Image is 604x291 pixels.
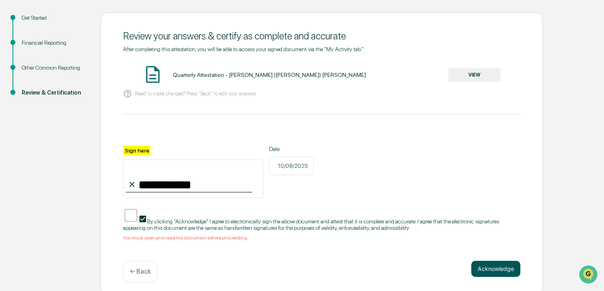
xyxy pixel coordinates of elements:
span: Preclearance [16,101,52,109]
div: Get Started [22,14,88,22]
div: You must open and read the document before proceeding. [123,235,520,241]
div: 🗄️ [58,102,65,109]
div: Financial Reporting [22,39,88,47]
span: Pylon [80,136,97,142]
span: After completing this attestation, you will be able to access your signed document via the "My Ac... [123,46,364,52]
p: How can we help? [8,17,146,30]
div: Other Common Reporting [22,64,88,72]
img: Document Icon [143,64,163,85]
label: Sign here [123,146,150,155]
div: We're available if you need us! [27,70,102,76]
input: By clicking "Acknowledge" I agree to electronically sign the above document and attest that it is... [125,207,137,223]
div: 🖐️ [8,102,14,109]
a: 🔎Data Lookup [5,114,54,128]
img: 1746055101610-c473b297-6a78-478c-a979-82029cc54cd1 [8,62,23,76]
button: Acknowledge [471,261,520,277]
button: VIEW [448,68,501,82]
div: Review & Certification [22,89,88,97]
div: Start new chat [27,62,132,70]
a: 🖐️Preclearance [5,98,55,113]
span: Attestations [66,101,100,109]
iframe: Open customer support [578,264,600,286]
label: Date [269,146,314,152]
button: Start new chat [137,64,146,74]
div: 🔎 [8,118,14,124]
span: By clicking "Acknowledge" I agree to electronically sign the above document and attest that it is... [123,218,499,231]
p: Need to make changes? Press "Back" to edit your answers [135,91,256,97]
div: Quarterly Attestation - [PERSON_NAME] ([PERSON_NAME]) [PERSON_NAME] [173,72,366,78]
div: Review your answers & certify as complete and accurate [123,30,520,42]
a: Powered byPylon [57,136,97,142]
p: ← Back [130,268,151,275]
span: Data Lookup [16,117,51,125]
div: 10/08/2025 [269,157,314,175]
a: 🗄️Attestations [55,98,103,113]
